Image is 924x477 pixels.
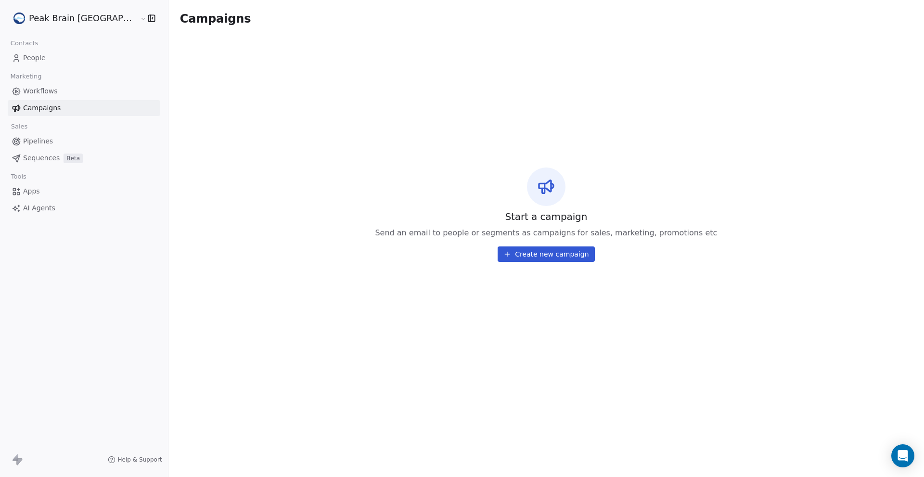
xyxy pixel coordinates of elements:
[8,133,160,149] a: Pipelines
[23,203,55,213] span: AI Agents
[108,456,162,464] a: Help & Support
[117,456,162,464] span: Help & Support
[7,119,32,134] span: Sales
[64,154,83,163] span: Beta
[7,169,30,184] span: Tools
[891,444,914,467] div: Open Intercom Messenger
[6,69,46,84] span: Marketing
[6,36,42,51] span: Contacts
[505,210,587,223] span: Start a campaign
[180,12,251,25] span: Campaigns
[375,227,717,239] span: Send an email to people or segments as campaigns for sales, marketing, promotions etc
[13,13,25,24] img: Peak%20Brain%20Logo.png
[23,153,60,163] span: Sequences
[8,50,160,66] a: People
[8,83,160,99] a: Workflows
[498,246,594,262] button: Create new campaign
[23,136,53,146] span: Pipelines
[8,100,160,116] a: Campaigns
[29,12,138,25] span: Peak Brain [GEOGRAPHIC_DATA]
[12,10,133,26] button: Peak Brain [GEOGRAPHIC_DATA]
[23,86,58,96] span: Workflows
[8,150,160,166] a: SequencesBeta
[23,186,40,196] span: Apps
[23,53,46,63] span: People
[23,103,61,113] span: Campaigns
[8,183,160,199] a: Apps
[8,200,160,216] a: AI Agents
